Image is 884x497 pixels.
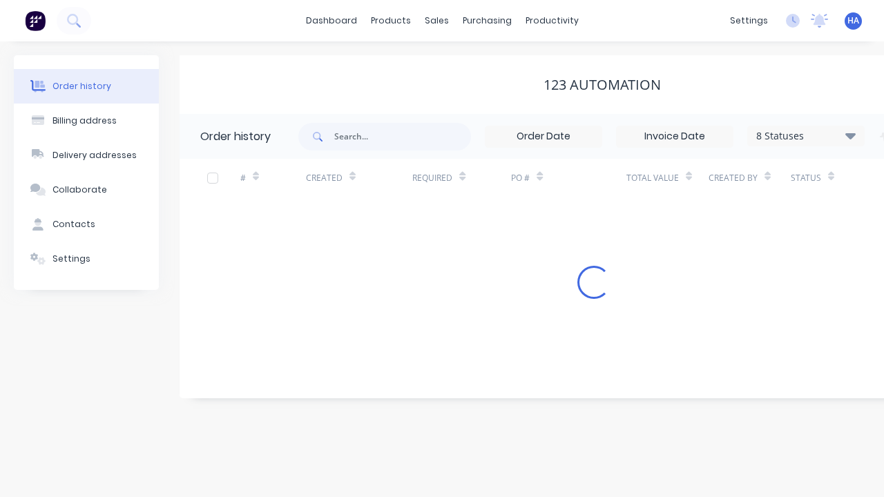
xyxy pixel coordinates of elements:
div: Created [306,159,413,197]
div: PO # [511,172,530,184]
div: Delivery addresses [52,149,137,162]
button: Order history [14,69,159,104]
a: dashboard [299,10,364,31]
div: Order history [200,128,271,145]
div: Required [412,159,511,197]
div: Status [791,172,821,184]
button: Collaborate [14,173,159,207]
button: Billing address [14,104,159,138]
input: Invoice Date [617,126,733,147]
div: PO # [511,159,626,197]
div: Collaborate [52,184,107,196]
div: # [240,172,246,184]
button: Contacts [14,207,159,242]
div: products [364,10,418,31]
button: Delivery addresses [14,138,159,173]
div: Contacts [52,218,95,231]
input: Search... [334,123,471,150]
div: # [240,159,306,197]
img: Factory [25,10,46,31]
div: Settings [52,253,90,265]
span: HA [847,14,859,27]
div: Order history [52,80,111,92]
div: Total Value [626,172,679,184]
div: settings [723,10,775,31]
div: 123 Automation [544,77,661,93]
div: sales [418,10,456,31]
div: Created [306,172,343,184]
div: Required [412,172,452,184]
div: Total Value [626,159,709,197]
div: Created By [709,159,791,197]
div: productivity [519,10,586,31]
div: purchasing [456,10,519,31]
div: Created By [709,172,758,184]
div: Billing address [52,115,117,127]
input: Order Date [486,126,602,147]
div: 8 Statuses [748,128,864,144]
button: Settings [14,242,159,276]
